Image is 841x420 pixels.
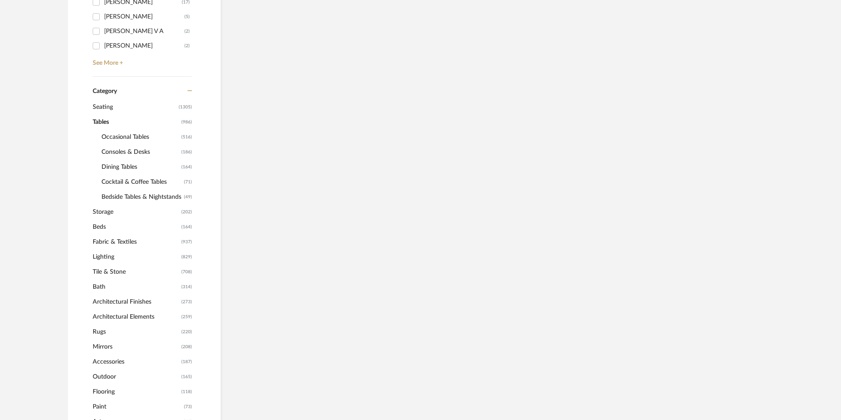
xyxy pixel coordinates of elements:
span: Architectural Finishes [93,294,179,309]
span: (49) [184,190,192,204]
span: Paint [93,399,182,414]
span: (186) [181,145,192,159]
span: Accessories [93,354,179,369]
span: Storage [93,204,179,219]
a: See More + [90,53,192,67]
span: Bath [93,279,179,294]
span: Lighting [93,249,179,264]
span: (1305) [179,100,192,114]
span: Bedside Tables & Nightstands [101,190,182,204]
span: Tile & Stone [93,264,179,279]
span: (220) [181,325,192,339]
span: Fabric & Textiles [93,234,179,249]
span: (73) [184,400,192,414]
span: (708) [181,265,192,279]
span: (208) [181,340,192,354]
span: Consoles & Desks [101,145,179,160]
span: Rugs [93,324,179,339]
span: (829) [181,250,192,264]
span: Architectural Elements [93,309,179,324]
span: Mirrors [93,339,179,354]
div: [PERSON_NAME] [104,10,184,24]
span: Dining Tables [101,160,179,175]
span: Flooring [93,384,179,399]
span: (164) [181,220,192,234]
span: (187) [181,355,192,369]
span: (516) [181,130,192,144]
div: (2) [184,39,190,53]
span: Occasional Tables [101,130,179,145]
span: Cocktail & Coffee Tables [101,175,182,190]
span: (118) [181,385,192,399]
span: (71) [184,175,192,189]
span: (986) [181,115,192,129]
span: Beds [93,219,179,234]
span: Category [93,88,117,95]
div: [PERSON_NAME] V A [104,24,184,38]
div: [PERSON_NAME] [104,39,184,53]
span: Tables [93,115,179,130]
div: (5) [184,10,190,24]
div: (2) [184,24,190,38]
span: (314) [181,280,192,294]
span: (937) [181,235,192,249]
span: (165) [181,370,192,384]
span: (202) [181,205,192,219]
span: (164) [181,160,192,174]
span: (259) [181,310,192,324]
span: Seating [93,100,176,115]
span: (273) [181,295,192,309]
span: Outdoor [93,369,179,384]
